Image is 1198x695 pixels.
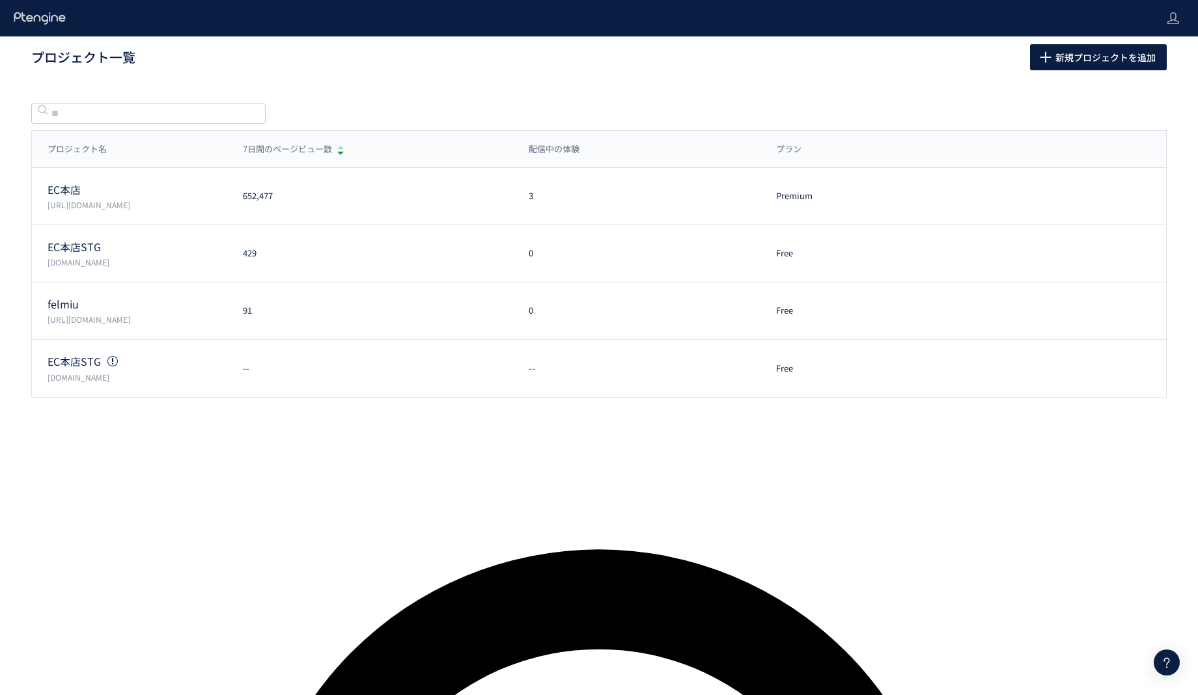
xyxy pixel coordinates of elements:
[513,247,760,260] div: 0
[776,143,801,156] span: プラン
[48,143,107,156] span: プロジェクト名
[48,199,227,210] p: https://etvos.com
[48,354,227,369] p: EC本店STG
[227,362,513,375] div: --
[513,305,760,317] div: 0
[1055,44,1156,70] span: 新規プロジェクトを追加
[760,305,971,317] div: Free
[48,182,227,197] p: EC本店
[48,372,227,383] p: stg.etvos.com
[760,190,971,202] div: Premium
[48,314,227,325] p: https://felmiu.com
[513,362,760,375] div: --
[48,239,227,254] p: EC本店STG
[243,143,332,156] span: 7日間のページビュー数
[48,297,227,312] p: felmiu
[760,362,971,375] div: Free
[227,190,513,202] div: 652,477
[31,48,1001,67] h1: プロジェクト一覧
[227,247,513,260] div: 429
[1030,44,1167,70] button: 新規プロジェクトを追加
[760,247,971,260] div: Free
[529,143,579,156] span: 配信中の体験
[227,305,513,317] div: 91
[48,256,227,267] p: stg.etvos.com
[513,190,760,202] div: 3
